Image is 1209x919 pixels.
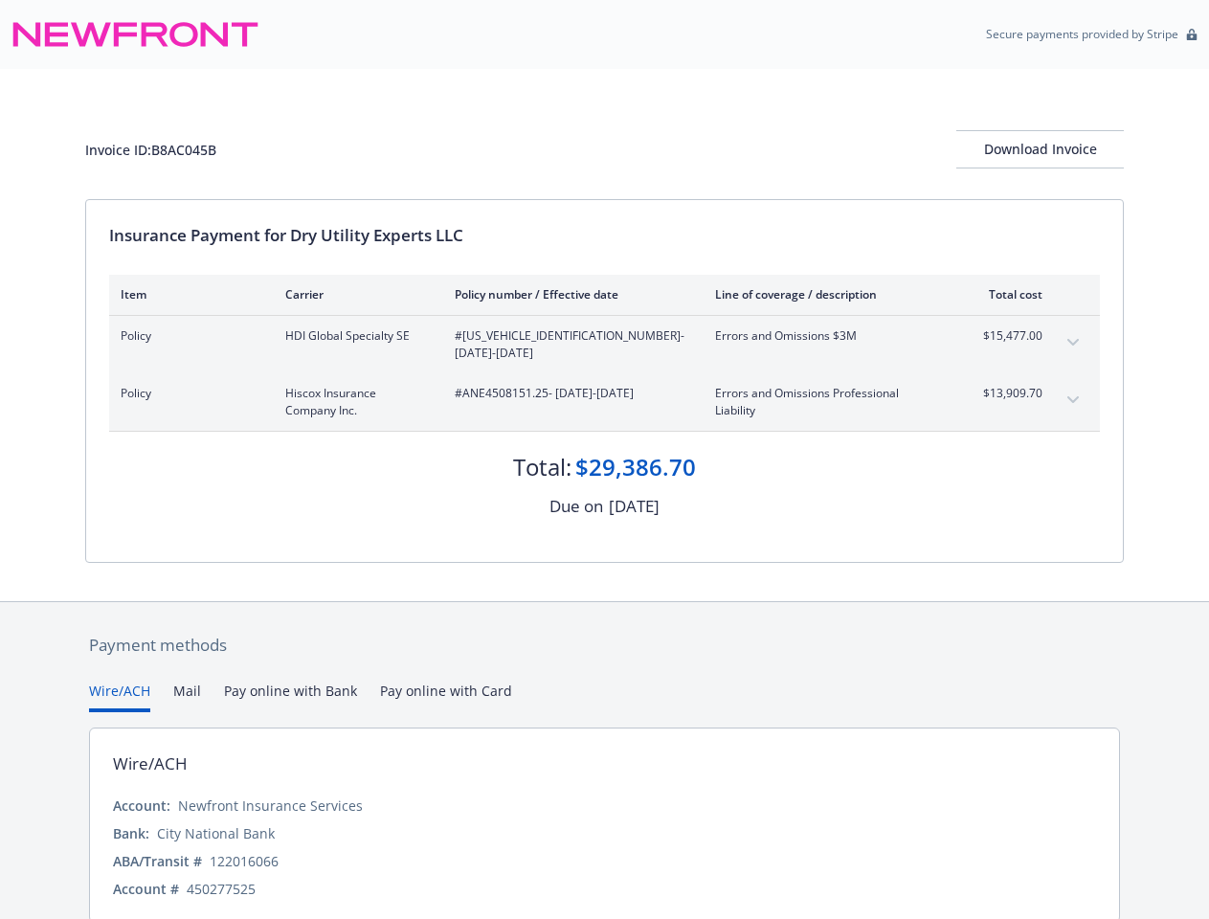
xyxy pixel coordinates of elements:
[380,681,512,712] button: Pay online with Card
[956,131,1124,168] div: Download Invoice
[224,681,357,712] button: Pay online with Bank
[109,223,1100,248] div: Insurance Payment for Dry Utility Experts LLC
[85,140,216,160] div: Invoice ID: B8AC045B
[986,26,1178,42] p: Secure payments provided by Stripe
[715,385,940,419] span: Errors and Omissions Professional Liability
[549,494,603,519] div: Due on
[109,316,1100,373] div: PolicyHDI Global Specialty SE#[US_VEHICLE_IDENTIFICATION_NUMBER]- [DATE]-[DATE]Errors and Omissio...
[455,286,684,303] div: Policy number / Effective date
[956,130,1124,168] button: Download Invoice
[121,327,255,345] span: Policy
[715,286,940,303] div: Line of coverage / description
[1058,327,1088,358] button: expand content
[715,327,940,345] span: Errors and Omissions $3M
[187,879,256,899] div: 450277525
[113,796,170,816] div: Account:
[121,286,255,303] div: Item
[173,681,201,712] button: Mail
[113,879,179,899] div: Account #
[575,451,696,483] div: $29,386.70
[285,327,424,345] span: HDI Global Specialty SE
[109,373,1100,431] div: PolicyHiscox Insurance Company Inc.#ANE4508151.25- [DATE]-[DATE]Errors and Omissions Professional...
[113,823,149,843] div: Bank:
[513,451,571,483] div: Total:
[455,327,684,362] span: #[US_VEHICLE_IDENTIFICATION_NUMBER] - [DATE]-[DATE]
[178,796,363,816] div: Newfront Insurance Services
[971,327,1042,345] span: $15,477.00
[113,751,188,776] div: Wire/ACH
[157,823,275,843] div: City National Bank
[971,385,1042,402] span: $13,909.70
[210,851,279,871] div: 122016066
[971,286,1042,303] div: Total cost
[285,385,424,419] span: Hiscox Insurance Company Inc.
[113,851,202,871] div: ABA/Transit #
[89,633,1120,658] div: Payment methods
[609,494,660,519] div: [DATE]
[1058,385,1088,415] button: expand content
[285,286,424,303] div: Carrier
[121,385,255,402] span: Policy
[89,681,150,712] button: Wire/ACH
[455,385,684,402] span: #ANE4508151.25 - [DATE]-[DATE]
